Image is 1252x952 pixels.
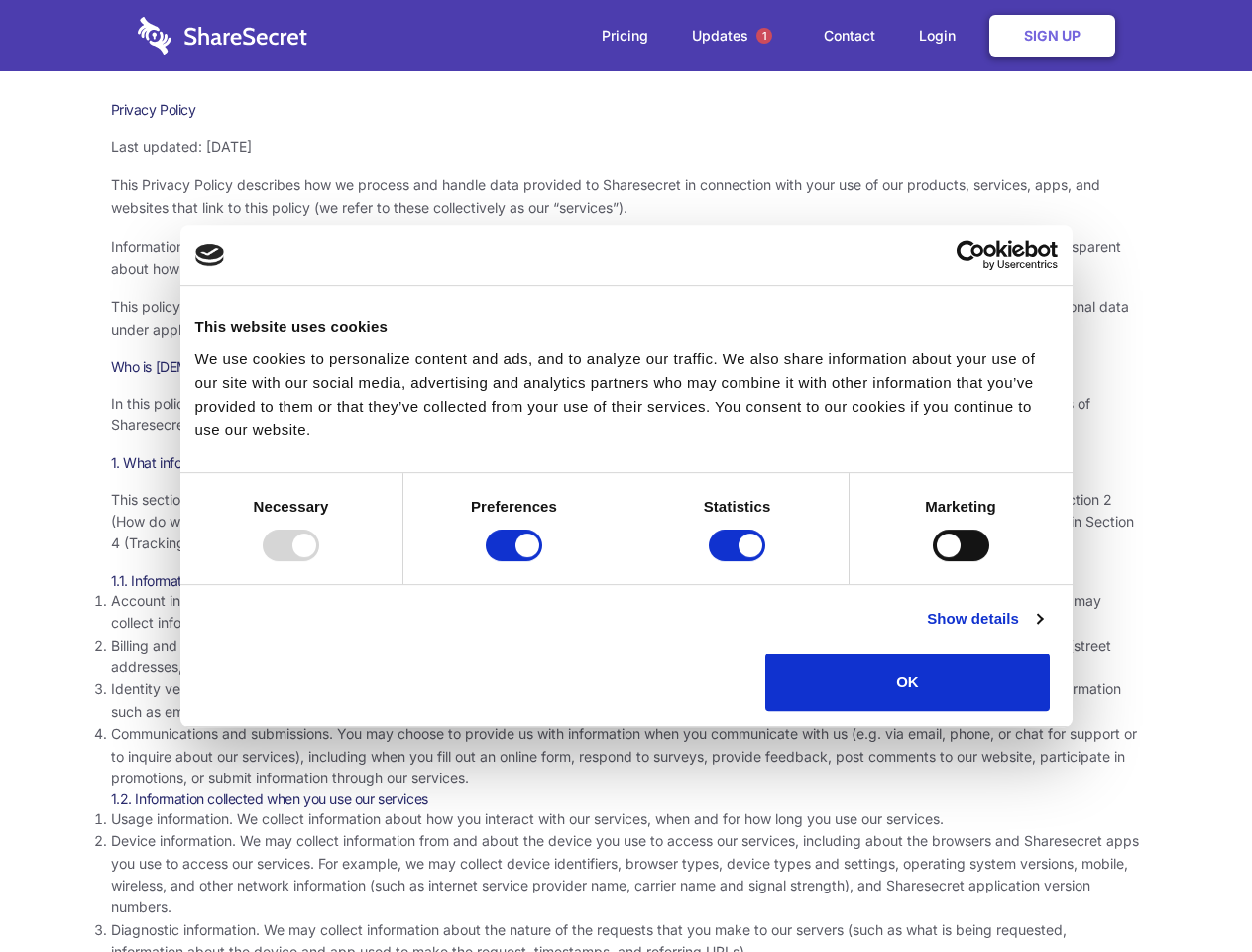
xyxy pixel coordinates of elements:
a: Show details [927,607,1042,631]
strong: Necessary [254,498,329,515]
span: This section describes the various types of information we collect from and about you. To underst... [111,491,1134,552]
a: Pricing [582,5,668,66]
span: 1. What information do we collect about you? [111,454,385,471]
span: This Privacy Policy describes how we process and handle data provided to Sharesecret in connectio... [111,177,1100,215]
span: Usage information. We collect information about how you interact with our services, when and for ... [111,810,944,827]
span: Account information. Our services generally require you to create an account before you can acces... [111,592,1101,631]
span: Communications and submissions. You may choose to provide us with information when you communicat... [111,725,1137,786]
div: This website uses cookies [195,315,1058,339]
a: Usercentrics Cookiebot - opens in a new window [884,240,1058,270]
span: Information security and privacy are at the heart of what Sharesecret values and promotes as a co... [111,238,1121,277]
img: logo [195,244,225,266]
a: Login [899,5,985,66]
span: 1.2. Information collected when you use our services [111,790,428,807]
a: Contact [804,5,895,66]
p: Last updated: [DATE] [111,136,1142,158]
strong: Marketing [925,498,996,515]
span: 1 [756,28,772,44]
span: Device information. We may collect information from and about the device you use to access our se... [111,832,1139,915]
img: logo-wordmark-white-trans-d4663122ce5f474addd5e946df7df03e33cb6a1c49d2221995e7729f52c070b2.svg [138,17,307,55]
span: 1.1. Information you provide to us [111,572,310,589]
a: Sign Up [989,15,1115,57]
strong: Statistics [704,498,771,515]
button: OK [765,654,1050,711]
div: We use cookies to personalize content and ads, and to analyze our traffic. We also share informat... [195,347,1058,442]
span: Who is [DEMOGRAPHIC_DATA]? [111,358,309,375]
h1: Privacy Policy [111,101,1142,119]
span: In this policy, “Sharesecret,” “we,” “us,” and “our” refer to Sharesecret Inc., a U.S. company. S... [111,395,1090,433]
strong: Preferences [471,498,557,515]
span: Identity verification information. Some services require you to verify your identity as part of c... [111,680,1121,719]
span: Billing and payment information. In order to purchase a service, you may need to provide us with ... [111,637,1111,675]
span: This policy uses the term “personal data” to refer to information that is related to an identifie... [111,298,1129,337]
